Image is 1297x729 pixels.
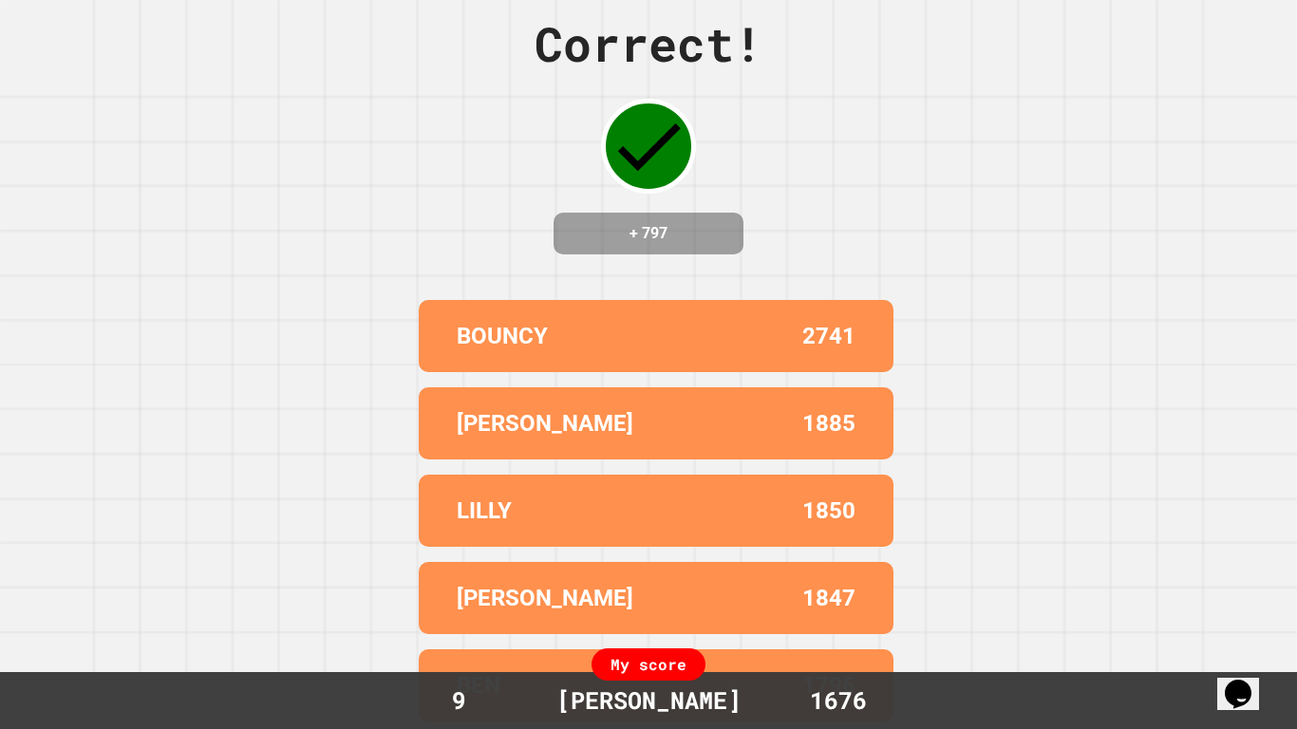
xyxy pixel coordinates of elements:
div: 9 [387,682,530,719]
p: 1850 [802,494,855,528]
p: 2741 [802,319,855,353]
p: [PERSON_NAME] [457,406,633,440]
p: 1796 [802,668,855,702]
p: BOUNCY [457,319,548,353]
p: LILLY [457,494,512,528]
p: 1847 [802,581,855,615]
div: [PERSON_NAME] [537,682,761,719]
iframe: chat widget [1217,653,1278,710]
h4: + 797 [573,222,724,245]
div: Correct! [535,9,762,80]
div: My score [592,648,705,681]
p: [PERSON_NAME] [457,581,633,615]
p: 1885 [802,406,855,440]
p: BEN [457,668,500,702]
div: 1676 [767,682,910,719]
